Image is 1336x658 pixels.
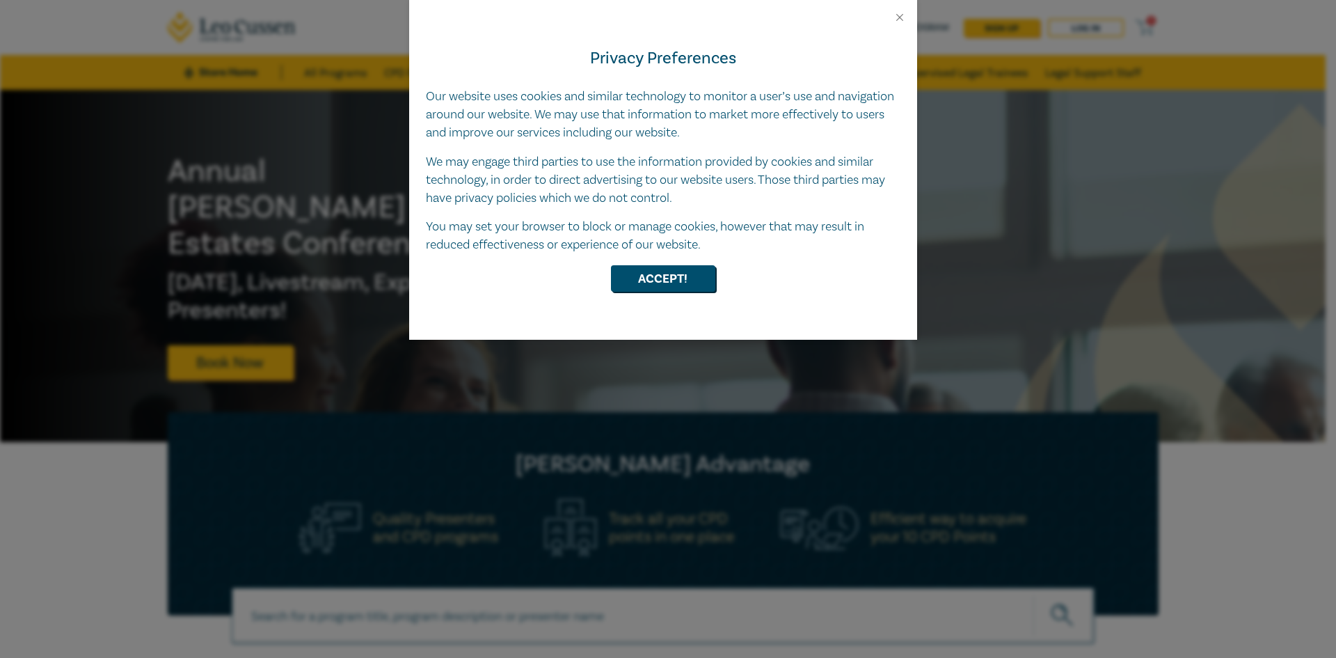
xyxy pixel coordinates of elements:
p: You may set your browser to block or manage cookies, however that may result in reduced effective... [426,218,900,254]
button: Accept! [611,265,715,292]
h4: Privacy Preferences [426,46,900,71]
p: Our website uses cookies and similar technology to monitor a user’s use and navigation around our... [426,88,900,142]
button: Close [893,11,906,24]
p: We may engage third parties to use the information provided by cookies and similar technology, in... [426,153,900,207]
